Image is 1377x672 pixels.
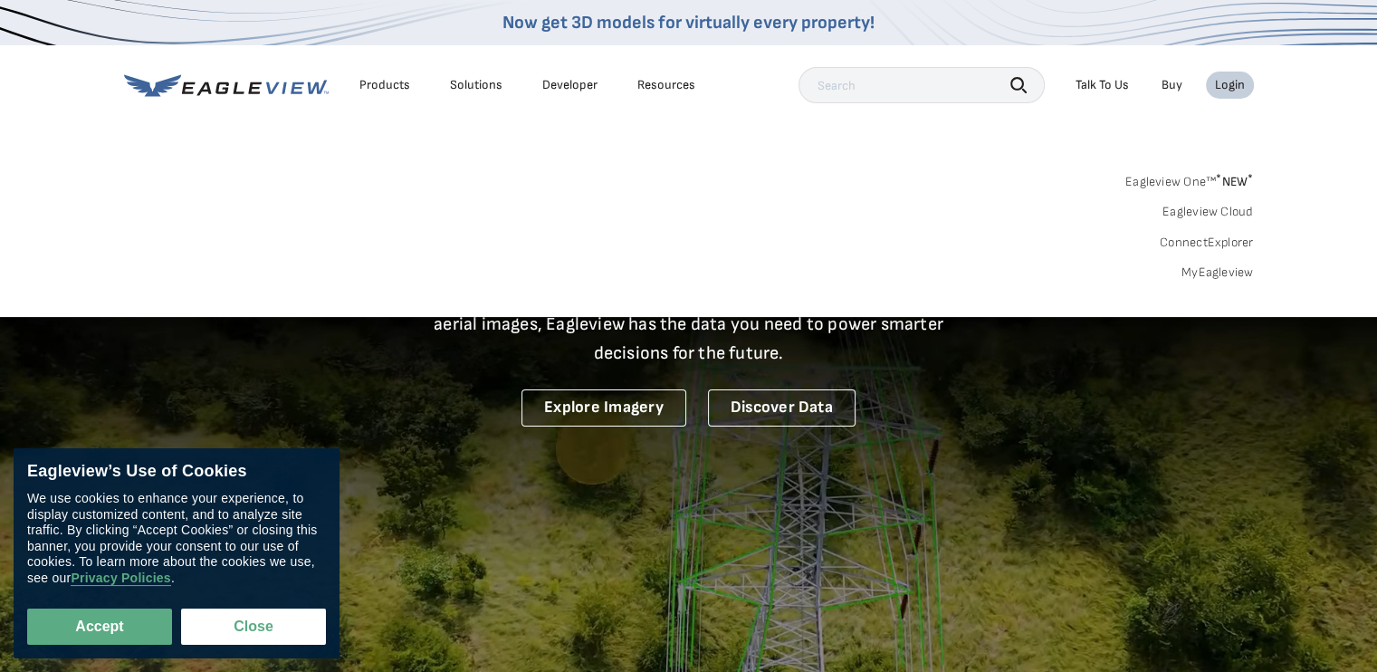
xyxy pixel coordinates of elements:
div: Resources [637,77,695,93]
div: Eagleview’s Use of Cookies [27,462,326,482]
a: Explore Imagery [521,389,686,427]
a: Buy [1162,77,1182,93]
a: Privacy Policies [71,571,170,586]
span: NEW [1216,174,1253,189]
a: Eagleview One™*NEW* [1125,168,1254,189]
a: Now get 3D models for virtually every property! [502,12,875,34]
a: Discover Data [708,389,856,427]
button: Accept [27,609,172,645]
a: Developer [542,77,598,93]
p: A new era starts here. Built on more than 3.5 billion high-resolution aerial images, Eagleview ha... [412,281,966,368]
a: Eagleview Cloud [1162,204,1254,220]
div: Talk To Us [1076,77,1129,93]
a: MyEagleview [1181,264,1254,281]
button: Close [181,609,326,645]
a: ConnectExplorer [1160,235,1254,251]
div: Products [359,77,410,93]
div: Login [1215,77,1245,93]
input: Search [798,67,1045,103]
div: Solutions [450,77,502,93]
div: We use cookies to enhance your experience, to display customized content, and to analyze site tra... [27,491,326,586]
